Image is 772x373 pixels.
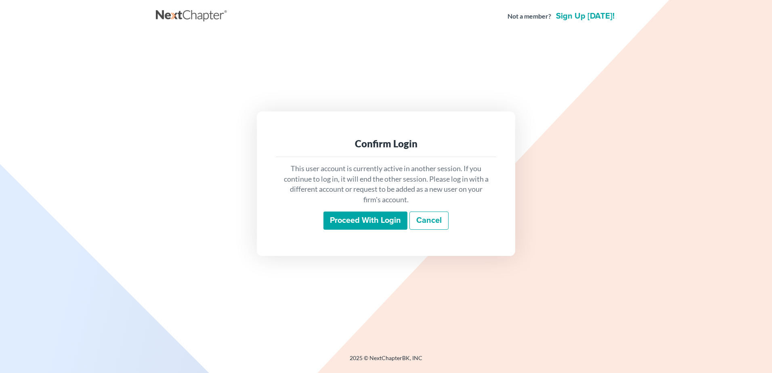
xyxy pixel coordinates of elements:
[554,12,616,20] a: Sign up [DATE]!
[283,163,489,205] p: This user account is currently active in another session. If you continue to log in, it will end ...
[409,212,449,230] a: Cancel
[283,137,489,150] div: Confirm Login
[323,212,407,230] input: Proceed with login
[156,354,616,369] div: 2025 © NextChapterBK, INC
[508,12,551,21] strong: Not a member?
